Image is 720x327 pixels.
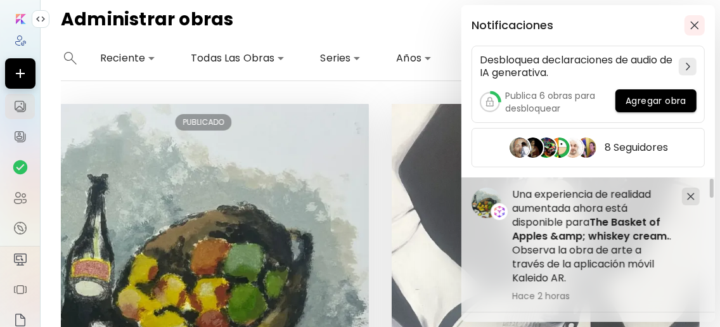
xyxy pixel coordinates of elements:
h5: Notificaciones [472,19,553,32]
span: The Basket of Apples &amp; whiskey cream. [512,215,669,243]
h5: Desbloquea declaraciones de audio de IA generativa. [480,54,674,79]
h5: Publica 6 obras para desbloquear [505,89,615,115]
img: chevron [686,63,690,70]
h5: 8 Seguidores [605,141,669,154]
button: Agregar obra [615,89,697,112]
a: Agregar obra [615,89,697,115]
img: closeButton [690,21,699,30]
span: Agregar obra [626,94,686,108]
h5: Una experiencia de realidad aumentada ahora está disponible para . Observa la obra de arte a trav... [512,188,672,285]
button: closeButton [685,15,705,35]
span: Hace 2 horas [512,290,672,302]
